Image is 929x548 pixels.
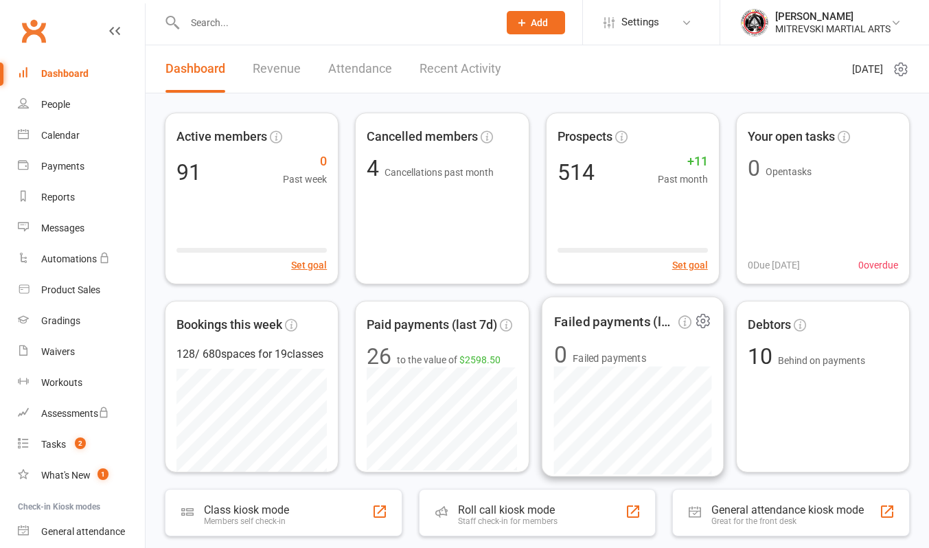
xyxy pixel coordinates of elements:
[16,14,51,48] a: Clubworx
[18,89,145,120] a: People
[283,152,327,172] span: 0
[367,127,478,147] span: Cancelled members
[41,526,125,537] div: General attendance
[18,151,145,182] a: Payments
[385,167,494,178] span: Cancellations past month
[41,68,89,79] div: Dashboard
[672,258,708,273] button: Set goal
[41,377,82,388] div: Workouts
[766,166,812,177] span: Open tasks
[458,516,558,526] div: Staff check-in for members
[531,17,548,28] span: Add
[572,350,645,367] span: Failed payments
[18,429,145,460] a: Tasks 2
[18,120,145,151] a: Calendar
[165,45,225,93] a: Dashboard
[748,157,760,179] div: 0
[98,468,108,480] span: 1
[397,352,501,367] span: to the value of
[748,315,791,335] span: Debtors
[367,155,385,181] span: 4
[41,192,75,203] div: Reports
[367,315,497,335] span: Paid payments (last 7d)
[41,439,66,450] div: Tasks
[41,284,100,295] div: Product Sales
[204,516,289,526] div: Members self check-in
[41,99,70,110] div: People
[711,503,864,516] div: General attendance kiosk mode
[741,9,768,36] img: thumb_image1560256005.png
[775,23,891,35] div: MITREVSKI MARTIAL ARTS
[658,152,708,172] span: +11
[41,470,91,481] div: What's New
[204,503,289,516] div: Class kiosk mode
[176,127,267,147] span: Active members
[18,213,145,244] a: Messages
[420,45,501,93] a: Recent Activity
[553,311,676,332] span: Failed payments (last 30d)
[507,11,565,34] button: Add
[553,343,566,367] div: 0
[18,460,145,491] a: What's New1
[291,258,327,273] button: Set goal
[328,45,392,93] a: Attendance
[459,354,501,365] span: $2598.50
[181,13,489,32] input: Search...
[18,367,145,398] a: Workouts
[748,127,835,147] span: Your open tasks
[41,315,80,326] div: Gradings
[367,345,391,367] div: 26
[253,45,301,93] a: Revenue
[176,315,282,335] span: Bookings this week
[775,10,891,23] div: [PERSON_NAME]
[283,172,327,187] span: Past week
[41,222,84,233] div: Messages
[748,258,800,273] span: 0 Due [DATE]
[852,61,883,78] span: [DATE]
[18,182,145,213] a: Reports
[176,345,327,363] div: 128 / 680 spaces for 19 classes
[41,346,75,357] div: Waivers
[41,408,109,419] div: Assessments
[458,503,558,516] div: Roll call kiosk mode
[658,172,708,187] span: Past month
[41,253,97,264] div: Automations
[748,343,778,369] span: 10
[711,516,864,526] div: Great for the front desk
[18,275,145,306] a: Product Sales
[18,244,145,275] a: Automations
[858,258,898,273] span: 0 overdue
[18,58,145,89] a: Dashboard
[18,336,145,367] a: Waivers
[621,7,659,38] span: Settings
[18,398,145,429] a: Assessments
[778,355,865,366] span: Behind on payments
[558,161,595,183] div: 514
[18,306,145,336] a: Gradings
[18,516,145,547] a: General attendance kiosk mode
[176,161,201,183] div: 91
[41,161,84,172] div: Payments
[558,127,612,147] span: Prospects
[41,130,80,141] div: Calendar
[75,437,86,449] span: 2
